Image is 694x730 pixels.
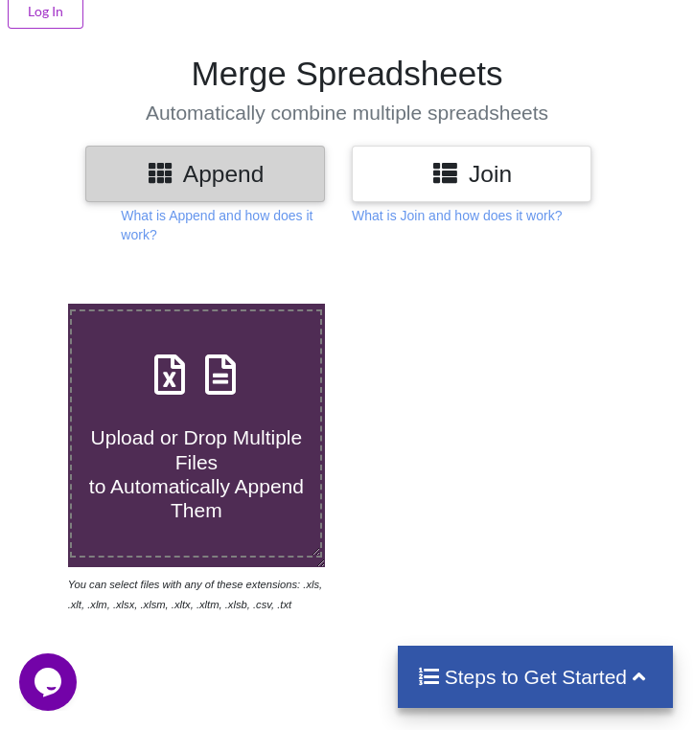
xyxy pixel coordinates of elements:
h3: Join [366,160,577,188]
iframe: chat widget [19,653,81,711]
p: What is Join and how does it work? [352,206,562,225]
p: What is Append and how does it work? [121,206,325,244]
span: Upload or Drop Multiple Files to Automatically Append Them [89,426,304,521]
i: You can select files with any of these extensions: .xls, .xlt, .xlm, .xlsx, .xlsm, .xltx, .xltm, ... [68,579,323,610]
h4: Steps to Get Started [417,665,654,689]
h3: Append [100,160,311,188]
